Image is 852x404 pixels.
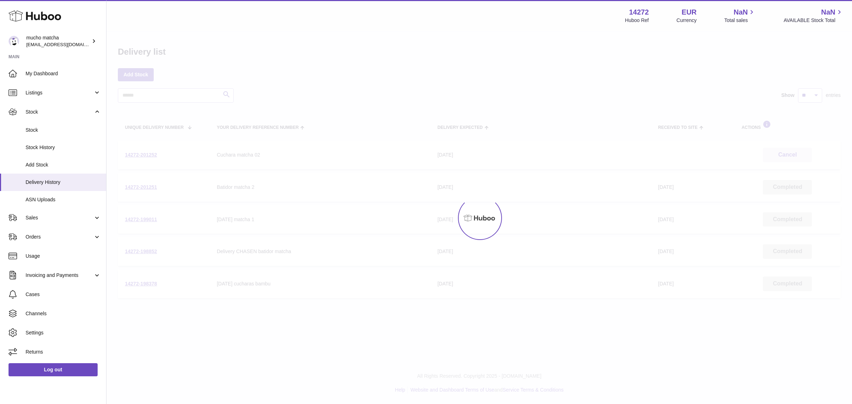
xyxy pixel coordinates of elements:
a: NaN AVAILABLE Stock Total [783,7,843,24]
strong: EUR [682,7,697,17]
img: internalAdmin-14272@internal.huboo.com [9,36,19,47]
span: Listings [26,89,93,96]
span: Orders [26,234,93,240]
span: NaN [733,7,748,17]
span: Stock [26,109,93,115]
span: Stock History [26,144,101,151]
div: Huboo Ref [625,17,649,24]
span: ASN Uploads [26,196,101,203]
span: My Dashboard [26,70,101,77]
span: Sales [26,214,93,221]
strong: 14272 [629,7,649,17]
span: Invoicing and Payments [26,272,93,279]
span: NaN [821,7,835,17]
span: Usage [26,253,101,260]
span: Channels [26,310,101,317]
span: Returns [26,349,101,355]
span: Cases [26,291,101,298]
span: [EMAIL_ADDRESS][DOMAIN_NAME] [26,42,104,47]
span: Total sales [724,17,756,24]
span: Settings [26,329,101,336]
span: Delivery History [26,179,101,186]
a: NaN Total sales [724,7,756,24]
span: AVAILABLE Stock Total [783,17,843,24]
span: Add Stock [26,162,101,168]
div: Currency [677,17,697,24]
a: Log out [9,363,98,376]
div: mucho matcha [26,34,90,48]
span: Stock [26,127,101,133]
